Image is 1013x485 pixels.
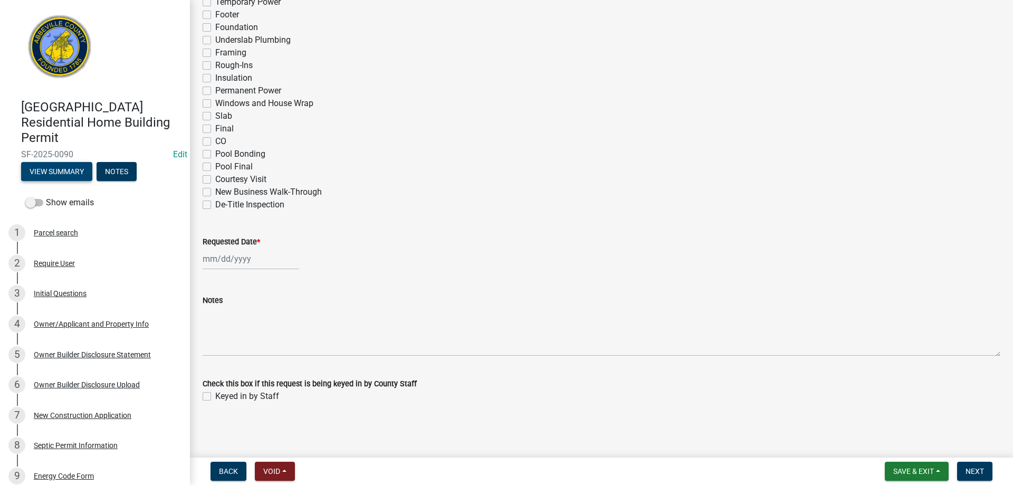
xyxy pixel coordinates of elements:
[893,467,934,476] span: Save & Exit
[8,468,25,484] div: 9
[34,229,78,236] div: Parcel search
[215,160,253,173] label: Pool Final
[8,224,25,241] div: 1
[34,351,151,358] div: Owner Builder Disclosure Statement
[263,467,280,476] span: Void
[885,462,949,481] button: Save & Exit
[215,390,279,403] label: Keyed in by Staff
[21,11,99,89] img: Abbeville County, South Carolina
[21,162,92,181] button: View Summary
[215,21,258,34] label: Foundation
[97,162,137,181] button: Notes
[215,8,239,21] label: Footer
[215,84,281,97] label: Permanent Power
[34,320,149,328] div: Owner/Applicant and Property Info
[34,381,140,388] div: Owner Builder Disclosure Upload
[8,285,25,302] div: 3
[215,148,265,160] label: Pool Bonding
[215,186,322,198] label: New Business Walk-Through
[215,122,234,135] label: Final
[34,472,94,480] div: Energy Code Form
[215,46,246,59] label: Framing
[215,72,252,84] label: Insulation
[8,437,25,454] div: 8
[173,149,187,159] wm-modal-confirm: Edit Application Number
[966,467,984,476] span: Next
[215,198,284,211] label: De-Title Inspection
[8,376,25,393] div: 6
[255,462,295,481] button: Void
[211,462,246,481] button: Back
[215,59,253,72] label: Rough-Ins
[215,110,232,122] label: Slab
[8,407,25,424] div: 7
[215,34,291,46] label: Underslab Plumbing
[21,149,169,159] span: SF-2025-0090
[219,467,238,476] span: Back
[8,346,25,363] div: 5
[21,100,181,145] h4: [GEOGRAPHIC_DATA] Residential Home Building Permit
[97,168,137,177] wm-modal-confirm: Notes
[203,381,417,388] label: Check this box if this request is being keyed in by County Staff
[34,290,87,297] div: Initial Questions
[215,173,266,186] label: Courtesy Visit
[957,462,992,481] button: Next
[215,97,313,110] label: Windows and House Wrap
[203,248,299,270] input: mm/dd/yyyy
[34,260,75,267] div: Require User
[34,412,131,419] div: New Construction Application
[203,297,223,305] label: Notes
[8,316,25,332] div: 4
[203,239,260,246] label: Requested Date
[34,442,118,449] div: Septic Permit Information
[21,168,92,177] wm-modal-confirm: Summary
[215,135,226,148] label: CO
[173,149,187,159] a: Edit
[25,196,94,209] label: Show emails
[8,255,25,272] div: 2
